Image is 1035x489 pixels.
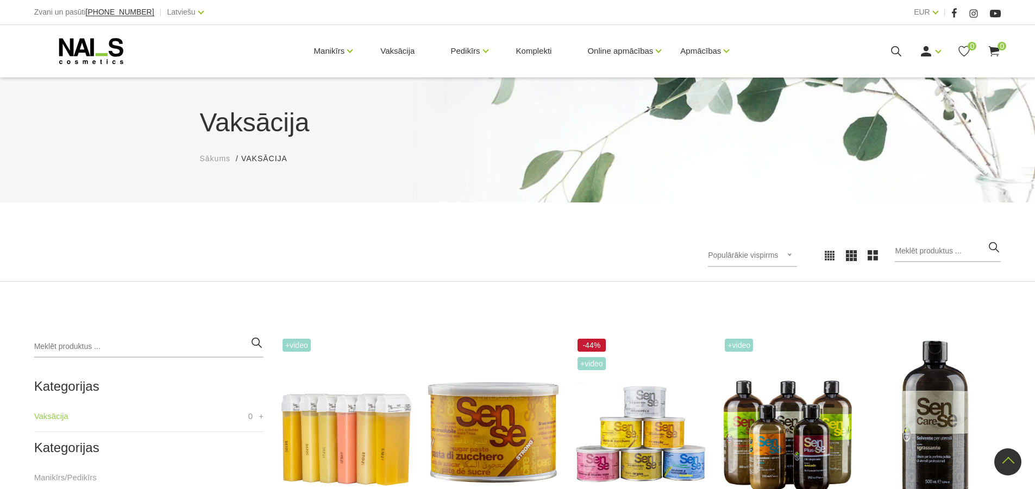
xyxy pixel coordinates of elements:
h2: Kategorijas [34,379,264,393]
span: +Video [578,357,606,370]
a: 0 [957,45,971,58]
a: Apmācības [680,29,721,73]
input: Meklēt produktus ... [34,336,264,358]
a: Manikīrs [314,29,345,73]
span: 0 [998,42,1006,50]
a: Sākums [200,153,231,164]
span: Populārākie vispirms [708,251,778,259]
span: 0 [968,42,976,50]
span: | [944,5,946,19]
a: Vaksācija [34,410,68,423]
span: +Video [283,339,311,352]
span: -44% [578,339,606,352]
a: EUR [914,5,930,18]
a: Online apmācības [587,29,653,73]
a: 0 [987,45,1001,58]
h2: Kategorijas [34,441,264,455]
a: Vaksācija [372,25,423,77]
a: Latviešu [167,5,196,18]
h1: Vaksācija [200,103,836,142]
li: Vaksācija [241,153,298,164]
a: Komplekti [507,25,561,77]
span: Sākums [200,154,231,163]
a: Manikīrs/Pedikīrs [34,471,97,484]
div: Zvani un pasūti [34,5,154,19]
input: Meklēt produktus ... [895,240,1001,262]
span: | [160,5,162,19]
a: [PHONE_NUMBER] [86,8,154,16]
span: +Video [725,339,753,352]
a: Pedikīrs [450,29,480,73]
a: + [259,410,264,423]
span: 0 [248,410,253,423]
